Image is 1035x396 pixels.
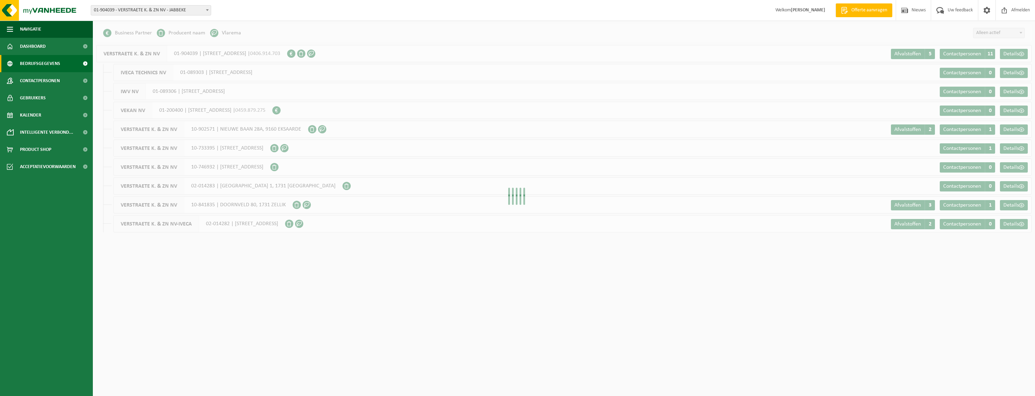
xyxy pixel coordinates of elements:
[113,215,285,232] div: 02-014282 | [STREET_ADDRESS]
[1003,89,1019,95] span: Details
[113,64,259,81] div: 01-089303 | [STREET_ADDRESS]
[20,107,41,124] span: Kalender
[943,89,981,95] span: Contactpersonen
[985,124,995,135] span: 1
[940,106,995,116] a: Contactpersonen 0
[1003,108,1019,113] span: Details
[114,216,199,232] span: VERSTRAETE K. & ZN NV-IVECA
[114,197,184,213] span: VERSTRAETE K. & ZN NV
[891,200,935,210] a: Afvalstoffen 3
[1003,70,1019,76] span: Details
[91,5,211,15] span: 01-904039 - VERSTRAETE K. & ZN NV - JABBEKE
[96,45,287,62] div: 01-904039 | [STREET_ADDRESS] |
[943,108,981,113] span: Contactpersonen
[114,178,184,194] span: VERSTRAETE K. & ZN NV
[20,89,46,107] span: Gebruikers
[235,108,265,113] span: 0459.879.275
[943,165,981,170] span: Contactpersonen
[114,121,184,137] span: VERSTRAETE K. & ZN NV
[940,87,995,97] a: Contactpersonen 0
[985,68,995,78] span: 0
[1000,181,1028,191] a: Details
[940,200,995,210] a: Contactpersonen 1
[210,28,241,38] li: Vlarema
[925,200,935,210] span: 3
[1003,221,1019,227] span: Details
[20,72,60,89] span: Contactpersonen
[1003,146,1019,151] span: Details
[113,140,270,157] div: 10-733395 | [STREET_ADDRESS]
[940,143,995,154] a: Contactpersonen 1
[985,181,995,191] span: 0
[1003,51,1019,57] span: Details
[1000,200,1028,210] a: Details
[985,49,995,59] span: 11
[20,21,41,38] span: Navigatie
[113,196,293,213] div: 10-841835 | DOORNVELD 80, 1731 ZELLIK
[943,202,981,208] span: Contactpersonen
[836,3,892,17] a: Offerte aanvragen
[1000,143,1028,154] a: Details
[943,221,981,227] span: Contactpersonen
[114,64,173,81] span: IVECA TECHNICS NV
[943,146,981,151] span: Contactpersonen
[113,83,232,100] div: 01-089306 | [STREET_ADDRESS]
[940,219,995,229] a: Contactpersonen 0
[1003,127,1019,132] span: Details
[891,124,935,135] a: Afvalstoffen 2
[20,158,76,175] span: Acceptatievoorwaarden
[940,68,995,78] a: Contactpersonen 0
[940,181,995,191] a: Contactpersonen 0
[985,143,995,154] span: 1
[1003,184,1019,189] span: Details
[943,127,981,132] span: Contactpersonen
[113,102,272,119] div: 01-200400 | [STREET_ADDRESS] |
[1000,106,1028,116] a: Details
[1000,68,1028,78] a: Details
[894,127,921,132] span: Afvalstoffen
[250,51,280,56] span: 0406.914.703
[114,83,146,100] span: IWV NV
[1000,219,1028,229] a: Details
[894,202,921,208] span: Afvalstoffen
[791,8,825,13] strong: [PERSON_NAME]
[1000,162,1028,173] a: Details
[113,158,270,176] div: 10-746932 | [STREET_ADDRESS]
[891,219,935,229] a: Afvalstoffen 2
[97,45,167,62] span: VERSTRAETE K. & ZN NV
[20,124,73,141] span: Intelligente verbond...
[113,177,342,195] div: 02-014283 | [GEOGRAPHIC_DATA] 1, 1731 [GEOGRAPHIC_DATA]
[985,200,995,210] span: 1
[1000,49,1028,59] a: Details
[850,7,889,14] span: Offerte aanvragen
[985,106,995,116] span: 0
[91,5,211,15] span: 01-904039 - VERSTRAETE K. & ZN NV - JABBEKE
[114,140,184,156] span: VERSTRAETE K. & ZN NV
[943,184,981,189] span: Contactpersonen
[925,124,935,135] span: 2
[20,141,51,158] span: Product Shop
[114,159,184,175] span: VERSTRAETE K. & ZN NV
[103,28,152,38] li: Business Partner
[1003,202,1019,208] span: Details
[985,162,995,173] span: 0
[943,51,981,57] span: Contactpersonen
[943,70,981,76] span: Contactpersonen
[1003,165,1019,170] span: Details
[20,38,46,55] span: Dashboard
[925,219,935,229] span: 2
[894,221,921,227] span: Afvalstoffen
[113,121,308,138] div: 10-902571 | NIEUWE BAAN 28A, 9160 EKSAARDE
[985,219,995,229] span: 0
[157,28,205,38] li: Producent naam
[973,28,1024,38] span: Alleen actief
[891,49,935,59] a: Afvalstoffen 5
[925,49,935,59] span: 5
[940,162,995,173] a: Contactpersonen 0
[940,124,995,135] a: Contactpersonen 1
[1000,124,1028,135] a: Details
[894,51,921,57] span: Afvalstoffen
[114,102,152,119] span: VEKAN NV
[985,87,995,97] span: 0
[1000,87,1028,97] a: Details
